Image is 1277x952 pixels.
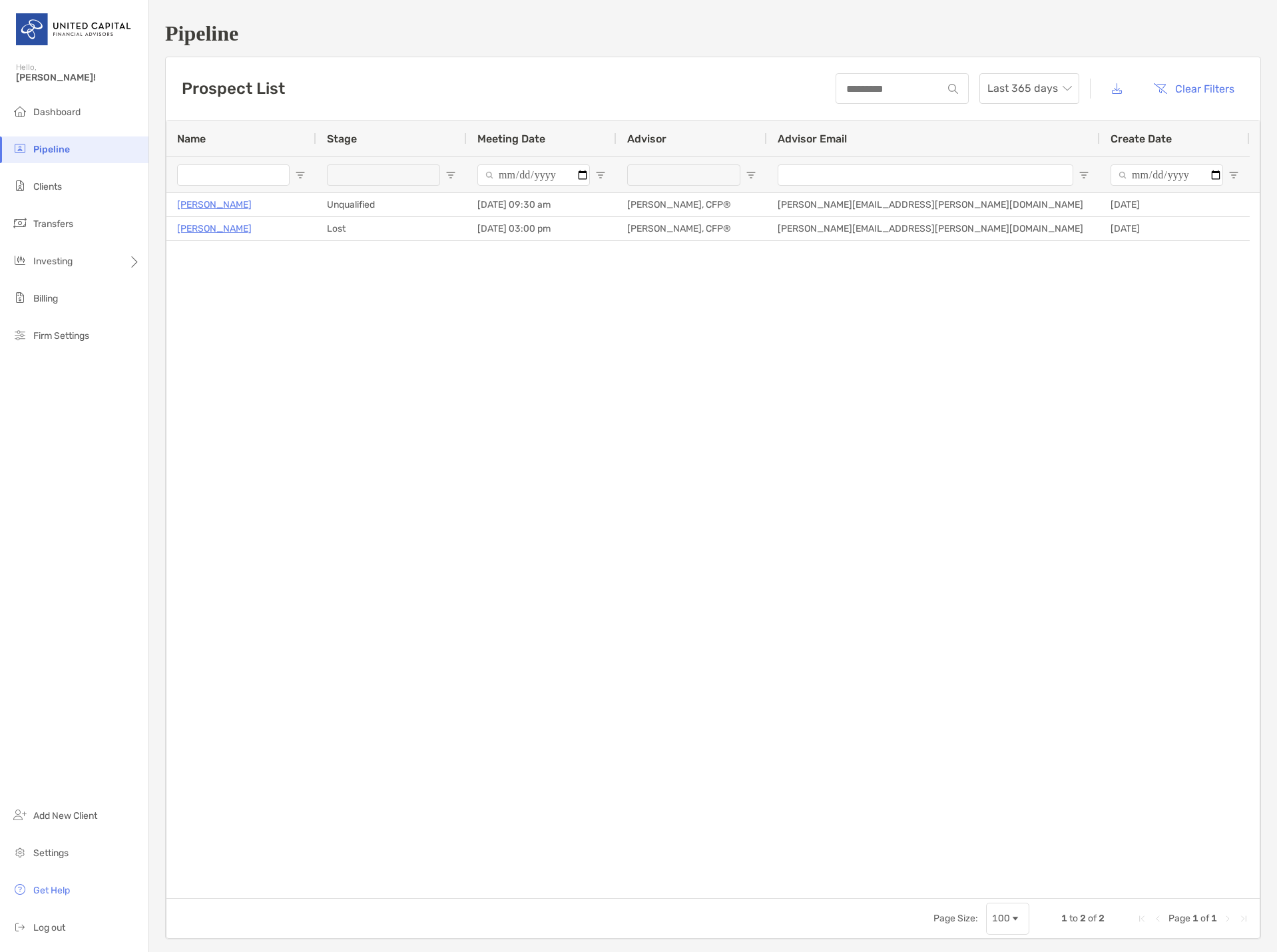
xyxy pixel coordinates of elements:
input: Meeting Date Filter Input [477,164,590,186]
h3: Prospect List [182,79,285,98]
button: Open Filter Menu [1079,170,1089,180]
div: [DATE] 09:30 am [467,193,617,216]
span: 1 [1192,913,1198,924]
button: Open Filter Menu [1228,170,1239,180]
div: [DATE] [1100,193,1250,216]
span: Stage [327,132,357,145]
span: [PERSON_NAME]! [16,72,140,83]
span: Page [1168,913,1190,924]
img: United Capital Logo [16,5,132,53]
div: Page Size [986,903,1029,935]
span: Meeting Date [477,132,545,145]
input: Advisor Email Filter Input [778,164,1073,186]
span: Investing [33,256,73,267]
span: to [1069,913,1078,924]
span: Add New Client [33,810,97,822]
span: Clients [33,181,62,192]
img: investing icon [12,252,28,268]
button: Clear Filters [1143,74,1244,103]
span: Dashboard [33,107,81,118]
img: billing icon [12,290,28,306]
span: Log out [33,922,65,933]
span: of [1088,913,1097,924]
span: Advisor Email [778,132,847,145]
div: [PERSON_NAME], CFP® [617,193,767,216]
div: [DATE] [1100,217,1250,240]
a: [PERSON_NAME] [177,220,252,237]
img: pipeline icon [12,140,28,156]
span: 2 [1099,913,1105,924]
span: Create Date [1111,132,1172,145]
img: add_new_client icon [12,807,28,823]
img: input icon [948,84,958,94]
button: Open Filter Menu [295,170,306,180]
img: firm-settings icon [12,327,28,343]
button: Open Filter Menu [445,170,456,180]
span: 1 [1211,913,1217,924]
div: Unqualified [316,193,467,216]
input: Name Filter Input [177,164,290,186]
input: Create Date Filter Input [1111,164,1223,186]
span: Transfers [33,218,73,230]
div: First Page [1137,913,1147,924]
span: Advisor [627,132,666,145]
div: Previous Page [1152,913,1163,924]
span: Name [177,132,206,145]
span: Pipeline [33,144,70,155]
img: settings icon [12,844,28,860]
div: Lost [316,217,467,240]
img: get-help icon [12,881,28,897]
img: logout icon [12,919,28,935]
div: Page Size: [933,913,978,924]
span: 2 [1080,913,1086,924]
div: [DATE] 03:00 pm [467,217,617,240]
div: Next Page [1222,913,1233,924]
div: Last Page [1238,913,1249,924]
div: [PERSON_NAME], CFP® [617,217,767,240]
span: Settings [33,847,69,859]
span: 1 [1061,913,1067,924]
button: Open Filter Menu [746,170,756,180]
img: transfers icon [12,215,28,231]
span: of [1200,913,1209,924]
span: Billing [33,293,58,304]
span: Get Help [33,885,70,896]
div: [PERSON_NAME][EMAIL_ADDRESS][PERSON_NAME][DOMAIN_NAME] [767,193,1100,216]
img: dashboard icon [12,103,28,119]
img: clients icon [12,178,28,194]
span: Firm Settings [33,330,89,342]
div: 100 [992,913,1010,924]
button: Open Filter Menu [595,170,606,180]
div: [PERSON_NAME][EMAIL_ADDRESS][PERSON_NAME][DOMAIN_NAME] [767,217,1100,240]
a: [PERSON_NAME] [177,196,252,213]
h1: Pipeline [165,21,1261,46]
span: Last 365 days [987,74,1071,103]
